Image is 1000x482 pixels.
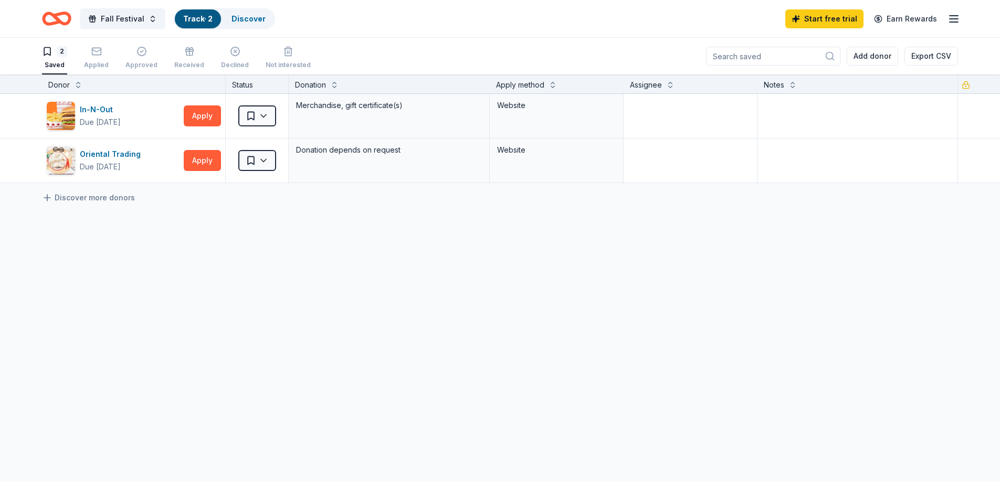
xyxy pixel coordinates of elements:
div: Donation [295,79,326,91]
div: Oriental Trading [80,148,145,160]
div: Declined [221,61,249,69]
div: Approved [125,61,157,69]
div: Due [DATE] [80,116,121,128]
button: Not interested [266,42,311,74]
div: In-N-Out [80,103,121,116]
a: Discover more donors [42,191,135,204]
div: Website [497,144,616,156]
button: Fall Festival [80,8,165,29]
div: Donor [48,79,70,91]
button: Approved [125,42,157,74]
div: Received [174,61,204,69]
div: Notes [764,79,784,91]
a: Track· 2 [183,14,213,23]
span: Fall Festival [101,13,144,25]
button: Received [174,42,204,74]
button: 2Saved [42,42,67,74]
button: Apply [184,150,221,171]
div: Status [226,74,289,93]
div: Due [DATE] [80,160,121,173]
div: Merchandise, gift certificate(s) [295,98,483,113]
button: Applied [84,42,109,74]
img: Image for In-N-Out [47,102,75,130]
a: Earn Rewards [868,9,943,28]
div: Saved [42,61,67,69]
img: Image for Oriental Trading [47,146,75,175]
button: Export CSV [904,47,958,66]
div: Applied [84,61,109,69]
div: 2 [57,46,67,57]
div: Donation depends on request [295,143,483,157]
a: Discover [231,14,266,23]
button: Add donor [847,47,898,66]
button: Image for In-N-OutIn-N-OutDue [DATE] [46,101,180,131]
div: Apply method [496,79,544,91]
button: Image for Oriental TradingOriental TradingDue [DATE] [46,146,180,175]
div: Website [497,99,616,112]
a: Home [42,6,71,31]
a: Start free trial [785,9,864,28]
button: Declined [221,42,249,74]
input: Search saved [706,47,840,66]
div: Assignee [630,79,662,91]
button: Track· 2Discover [174,8,275,29]
div: Not interested [266,61,311,69]
button: Apply [184,105,221,126]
